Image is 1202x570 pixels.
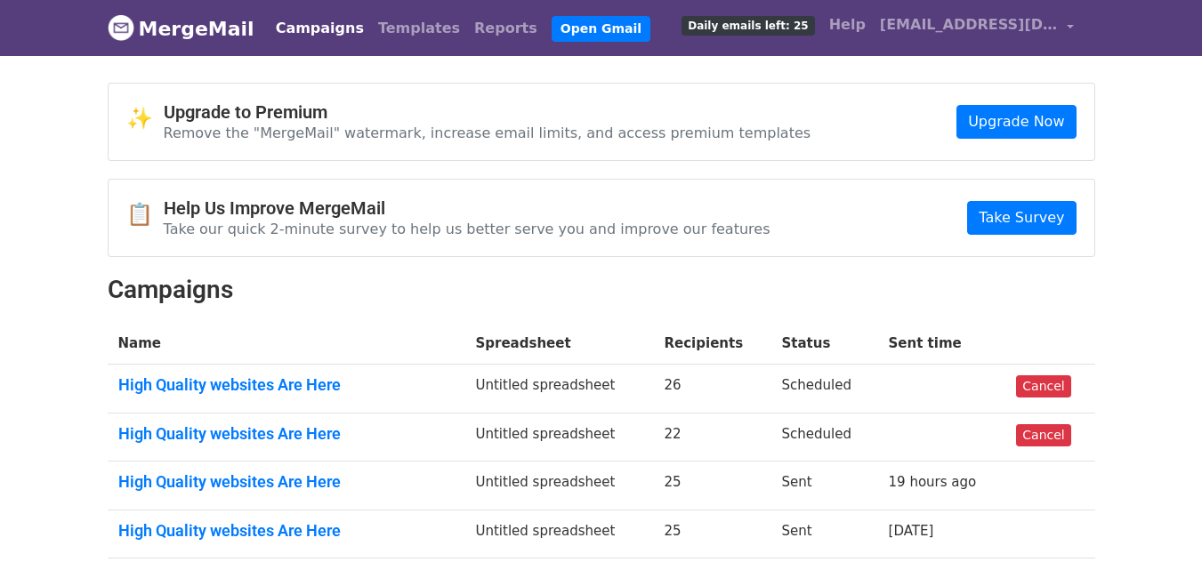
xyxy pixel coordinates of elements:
iframe: Chat Widget [1113,485,1202,570]
td: Untitled spreadsheet [465,510,654,558]
th: Spreadsheet [465,323,654,365]
td: Sent [770,462,877,510]
img: MergeMail logo [108,14,134,41]
a: High Quality websites Are Here [118,521,455,541]
a: [DATE] [889,523,934,539]
th: Sent time [878,323,1006,365]
td: Sent [770,510,877,558]
td: Untitled spreadsheet [465,365,654,413]
td: 22 [654,413,771,462]
h4: Help Us Improve MergeMail [164,197,770,219]
a: [EMAIL_ADDRESS][DOMAIN_NAME] [873,7,1081,49]
a: Daily emails left: 25 [674,7,821,43]
span: Daily emails left: 25 [682,16,814,36]
th: Name [108,323,465,365]
th: Status [770,323,877,365]
a: High Quality websites Are Here [118,375,455,395]
a: Help [822,7,873,43]
a: Reports [467,11,545,46]
span: ✨ [126,106,164,132]
span: [EMAIL_ADDRESS][DOMAIN_NAME] [880,14,1058,36]
a: Cancel [1016,424,1070,446]
td: 25 [654,510,771,558]
h2: Campaigns [108,275,1095,305]
a: Take Survey [967,201,1076,235]
a: Open Gmail [552,16,650,42]
th: Recipients [654,323,771,365]
a: Upgrade Now [956,105,1076,139]
td: Untitled spreadsheet [465,413,654,462]
p: Take our quick 2-minute survey to help us better serve you and improve our features [164,220,770,238]
a: MergeMail [108,10,254,47]
a: 19 hours ago [889,474,977,490]
p: Remove the "MergeMail" watermark, increase email limits, and access premium templates [164,124,811,142]
a: High Quality websites Are Here [118,424,455,444]
td: 25 [654,462,771,510]
a: Campaigns [269,11,371,46]
td: 26 [654,365,771,413]
td: Untitled spreadsheet [465,462,654,510]
a: Templates [371,11,467,46]
a: High Quality websites Are Here [118,472,455,492]
td: Scheduled [770,365,877,413]
a: Cancel [1016,375,1070,397]
span: 📋 [126,202,164,228]
td: Scheduled [770,413,877,462]
h4: Upgrade to Premium [164,101,811,123]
